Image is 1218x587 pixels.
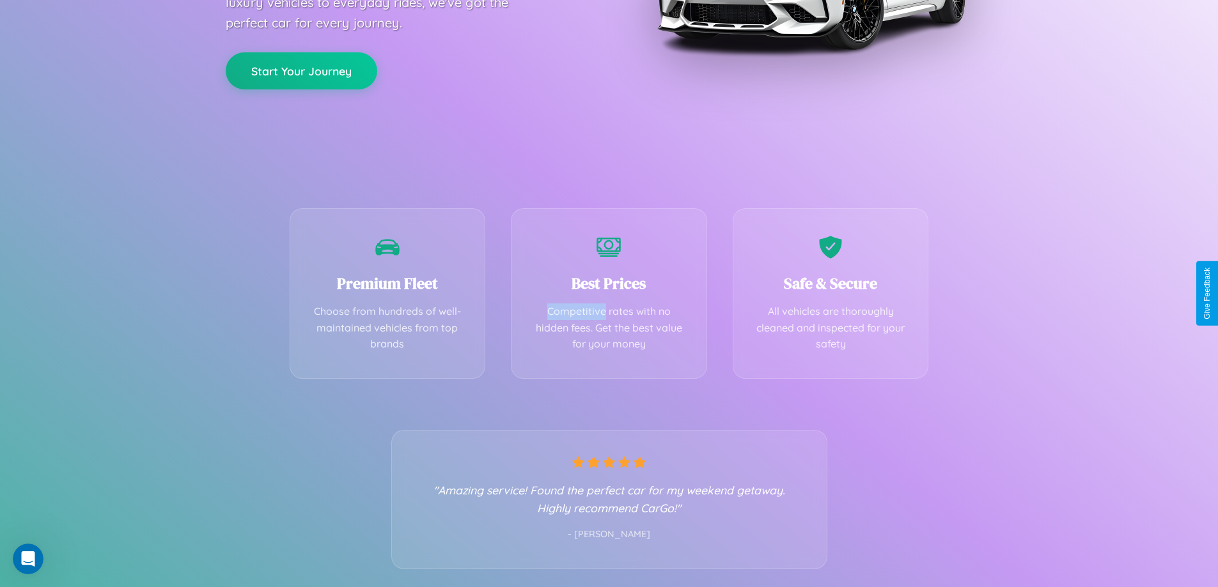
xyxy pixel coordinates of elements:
h3: Safe & Secure [753,273,909,294]
div: Give Feedback [1203,268,1212,319]
p: - [PERSON_NAME] [418,526,801,543]
button: Start Your Journey [226,52,377,89]
p: Choose from hundreds of well-maintained vehicles from top brands [309,303,466,353]
h3: Best Prices [531,273,687,294]
iframe: Intercom live chat [13,544,43,574]
h3: Premium Fleet [309,273,466,294]
p: Competitive rates with no hidden fees. Get the best value for your money [531,303,687,353]
p: All vehicles are thoroughly cleaned and inspected for your safety [753,303,909,353]
p: "Amazing service! Found the perfect car for my weekend getaway. Highly recommend CarGo!" [418,481,801,517]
